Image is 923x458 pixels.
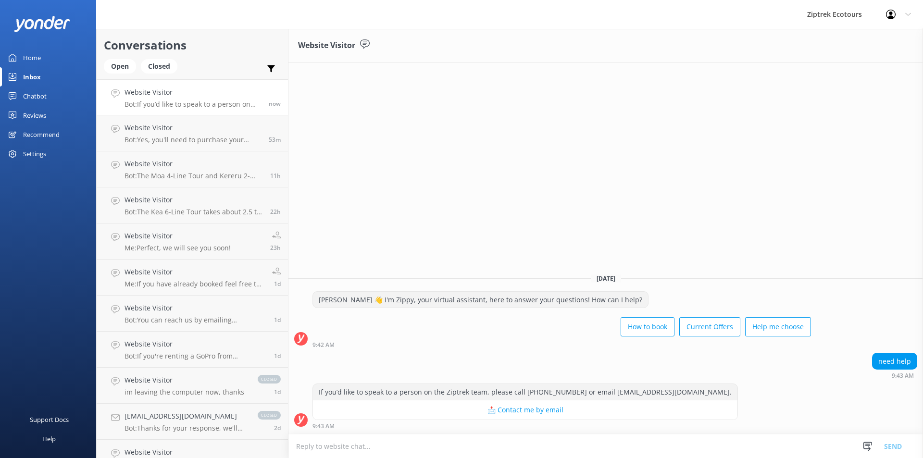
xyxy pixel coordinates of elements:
a: Website Visitorim leaving the computer now, thanksclosed1d [97,368,288,404]
span: 07:28am 17-Aug-2025 (UTC +12:00) Pacific/Auckland [274,424,281,432]
div: Settings [23,144,46,163]
span: closed [258,375,281,384]
button: Help me choose [745,317,811,336]
h4: Website Visitor [125,159,263,169]
a: Website VisitorBot:If you’d like to speak to a person on the Ziptrek team, please call [PHONE_NUM... [97,79,288,115]
h4: Website Visitor [125,87,262,98]
div: Support Docs [30,410,69,429]
div: Recommend [23,125,60,144]
p: Bot: If you’d like to speak to a person on the Ziptrek team, please call [PHONE_NUMBER] or email ... [125,100,262,109]
h3: Website Visitor [298,39,355,52]
h2: Conversations [104,36,281,54]
span: [DATE] [591,274,621,283]
div: 09:42am 19-Aug-2025 (UTC +12:00) Pacific/Auckland [312,341,811,348]
h4: Website Visitor [125,303,267,313]
p: Bot: Yes, you'll need to purchase your Skyline Gondola pass separately. You can buy them directly... [125,136,262,144]
p: Bot: If you're renting a GoPro from [GEOGRAPHIC_DATA], our staff will be happy to show you how to... [125,352,267,360]
div: Open [104,59,136,74]
div: 09:43am 19-Aug-2025 (UTC +12:00) Pacific/Auckland [312,422,738,429]
h4: Website Visitor [125,339,267,349]
span: closed [258,411,281,420]
span: 11:34am 18-Aug-2025 (UTC +12:00) Pacific/Auckland [270,208,281,216]
a: [EMAIL_ADDRESS][DOMAIN_NAME]Bot:Thanks for your response, we'll get back to you as soon as we can... [97,404,288,440]
h4: Website Visitor [125,375,244,385]
h4: Website Visitor [125,123,262,133]
div: Help [42,429,56,448]
button: How to book [621,317,674,336]
span: 10:15pm 18-Aug-2025 (UTC +12:00) Pacific/Auckland [270,172,281,180]
p: Bot: The Moa 4-Line Tour and Kereru 2-Line + Drop tour finish back at [GEOGRAPHIC_DATA] after a s... [125,172,263,180]
div: Closed [141,59,177,74]
p: im leaving the computer now, thanks [125,388,244,396]
div: [PERSON_NAME] 👋 I'm Zippy, your virtual assistant, here to answer your questions! How can I help? [313,292,648,308]
button: 📩 Contact me by email [313,400,737,420]
p: Bot: The Kea 6-Line Tour takes about 2.5 to 3 hours, so if you start at 1:20, you should be finis... [125,208,263,216]
a: Website VisitorBot:Yes, you'll need to purchase your Skyline Gondola pass separately. You can buy... [97,115,288,151]
span: 11:53am 17-Aug-2025 (UTC +12:00) Pacific/Auckland [274,388,281,396]
div: Home [23,48,41,67]
p: Bot: You can reach us by emailing [EMAIL_ADDRESS][DOMAIN_NAME]. We're here to help! [125,316,267,324]
p: Me: Perfect, we will see you soon! [125,244,231,252]
span: 09:43am 19-Aug-2025 (UTC +12:00) Pacific/Auckland [269,99,281,108]
h4: Website Visitor [125,267,265,277]
strong: 9:42 AM [312,342,335,348]
a: Website VisitorMe:If you have already booked feel free to give us a call and we can let you know ... [97,260,288,296]
a: Open [104,61,141,71]
a: Website VisitorBot:You can reach us by emailing [EMAIL_ADDRESS][DOMAIN_NAME]. We're here to help!1d [97,296,288,332]
span: 08:31am 18-Aug-2025 (UTC +12:00) Pacific/Auckland [274,280,281,288]
a: Closed [141,61,182,71]
div: Reviews [23,106,46,125]
button: Current Offers [679,317,740,336]
div: Inbox [23,67,41,87]
p: Me: If you have already booked feel free to give us a call and we can let you know if this is con... [125,280,265,288]
h4: [EMAIL_ADDRESS][DOMAIN_NAME] [125,411,248,421]
strong: 9:43 AM [312,423,335,429]
a: Website VisitorBot:The Kea 6-Line Tour takes about 2.5 to 3 hours, so if you start at 1:20, you s... [97,187,288,223]
p: Bot: Thanks for your response, we'll get back to you as soon as we can during opening hours. [125,424,248,433]
a: Website VisitorBot:The Moa 4-Line Tour and Kereru 2-Line + Drop tour finish back at [GEOGRAPHIC_D... [97,151,288,187]
div: If you’d like to speak to a person on the Ziptrek team, please call [PHONE_NUMBER] or email [EMAI... [313,384,737,400]
div: Chatbot [23,87,47,106]
img: yonder-white-logo.png [14,16,70,32]
div: 09:43am 19-Aug-2025 (UTC +12:00) Pacific/Auckland [872,372,917,379]
div: need help [873,353,917,370]
a: Website VisitorMe:Perfect, we will see you soon!23h [97,223,288,260]
h4: Website Visitor [125,195,263,205]
span: 10:56pm 17-Aug-2025 (UTC +12:00) Pacific/Auckland [274,316,281,324]
h4: Website Visitor [125,447,267,458]
span: 08:50am 19-Aug-2025 (UTC +12:00) Pacific/Auckland [269,136,281,144]
a: Website VisitorBot:If you're renting a GoPro from [GEOGRAPHIC_DATA], our staff will be happy to s... [97,332,288,368]
strong: 9:43 AM [892,373,914,379]
span: 06:20pm 17-Aug-2025 (UTC +12:00) Pacific/Auckland [274,352,281,360]
h4: Website Visitor [125,231,231,241]
span: 10:10am 18-Aug-2025 (UTC +12:00) Pacific/Auckland [270,244,281,252]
